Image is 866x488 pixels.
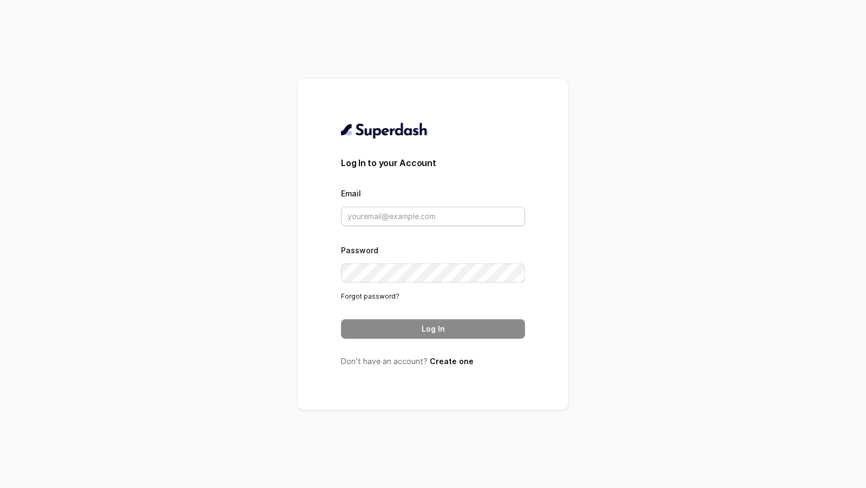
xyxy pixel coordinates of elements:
[341,207,525,226] input: youremail@example.com
[341,356,525,367] p: Don’t have an account?
[341,246,378,255] label: Password
[341,122,428,139] img: light.svg
[341,189,361,198] label: Email
[341,292,399,300] a: Forgot password?
[430,357,474,366] a: Create one
[341,156,525,169] h3: Log In to your Account
[341,319,525,339] button: Log In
